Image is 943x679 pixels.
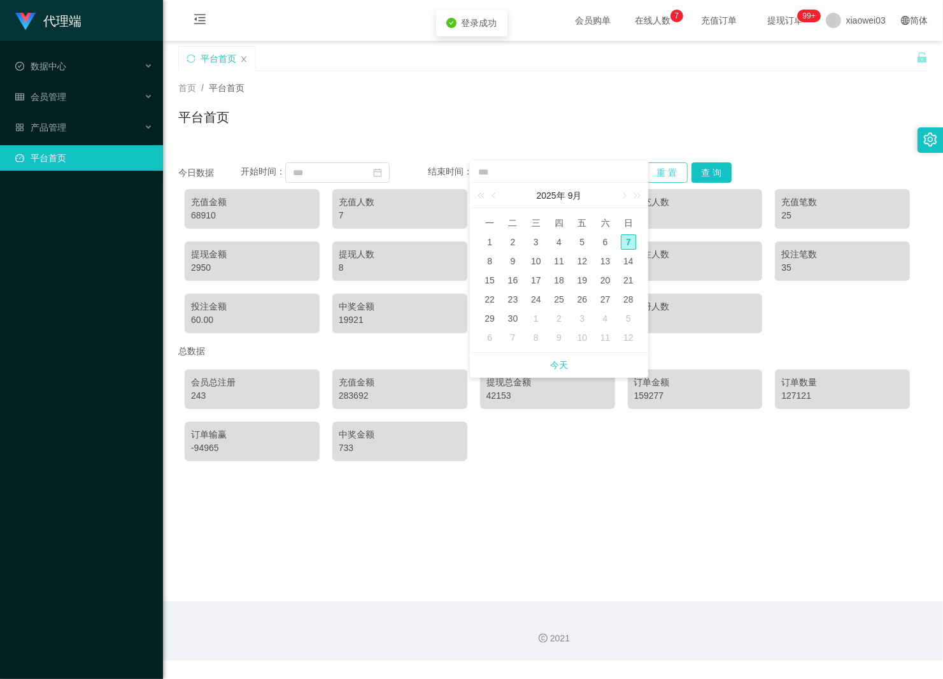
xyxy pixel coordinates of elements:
div: 35 [781,261,904,275]
div: 30 [505,311,520,326]
a: 上个月 (翻页上键) [489,183,500,208]
span: 在线人数 [628,16,677,25]
a: 下一年 (Control键加右方向键) [627,183,643,208]
div: 17 [528,273,544,288]
img: logo.9652507e.png [15,13,36,31]
div: 提现金额 [191,248,313,261]
th: 周五 [571,213,593,232]
div: 25 [781,209,904,222]
div: 11 [551,254,567,269]
div: 订单金额 [634,376,756,389]
i: 图标: calendar [373,168,382,177]
div: 18 [551,273,567,288]
div: 首充人数 [634,196,756,209]
div: 1 [528,311,544,326]
div: 13 [598,254,613,269]
span: 二 [501,217,524,229]
div: 今日数据 [178,166,241,180]
button: 查 询 [691,162,732,183]
td: 2025年10月7日 [501,328,524,347]
div: 7 [634,209,756,222]
div: 159277 [634,389,756,403]
div: 1 [482,234,497,250]
div: 29 [482,311,497,326]
span: 结束时间： [428,167,472,177]
div: 充值人数 [339,196,461,209]
a: 上一年 (Control键加左方向键) [475,183,492,208]
span: / [201,83,204,93]
span: 平台首页 [209,83,245,93]
div: 8 [339,261,461,275]
i: 图标: close [240,55,248,63]
div: 6 [598,234,613,250]
td: 2025年9月24日 [525,290,548,309]
i: 图标: sync [187,54,195,63]
td: 2025年9月12日 [571,252,593,271]
i: 图标: table [15,92,24,101]
div: 7 [339,209,461,222]
a: 2025年 [535,183,567,208]
div: 15 [482,273,497,288]
div: 6 [482,330,497,345]
td: 2025年9月25日 [548,290,571,309]
td: 2025年9月1日 [478,232,501,252]
h1: 平台首页 [178,108,229,127]
div: 5 [574,234,590,250]
td: 2025年9月16日 [501,271,524,290]
div: 11 [598,330,613,345]
i: 图标: unlock [916,52,928,63]
div: 4 [551,234,567,250]
td: 2025年10月3日 [571,309,593,328]
td: 2025年10月5日 [617,309,640,328]
div: 14 [621,254,636,269]
span: 六 [593,217,616,229]
div: 充值笔数 [781,196,904,209]
td: 2025年10月9日 [548,328,571,347]
div: 25 [551,292,567,307]
td: 2025年9月11日 [548,252,571,271]
div: 9 [551,330,567,345]
div: 提现总金额 [486,376,609,389]
td: 2025年9月20日 [593,271,616,290]
div: 21 [621,273,636,288]
td: 2025年10月1日 [525,309,548,328]
div: 60.00 [191,313,313,327]
div: 42153 [486,389,609,403]
div: 733 [339,441,461,455]
div: 2021 [173,632,933,645]
div: 7 [621,234,636,250]
div: 8 [482,254,497,269]
i: 图标: check-circle-o [15,62,24,71]
div: 平台首页 [201,46,236,71]
div: 26 [574,292,590,307]
div: 2 [505,234,520,250]
i: icon: check-circle [446,18,457,28]
span: 产品管理 [15,122,66,132]
td: 2025年9月29日 [478,309,501,328]
i: 图标: global [901,16,910,25]
th: 周一 [478,213,501,232]
td: 2025年10月10日 [571,328,593,347]
button: 重 置 [647,162,688,183]
div: 127121 [781,389,904,403]
div: 11 [634,261,756,275]
span: 数据中心 [15,61,66,71]
div: 8 [528,330,544,345]
td: 2025年9月4日 [548,232,571,252]
span: 首页 [178,83,196,93]
div: 会员总注册 [191,376,313,389]
div: 总数据 [178,339,928,363]
div: 2950 [191,261,313,275]
td: 2025年10月4日 [593,309,616,328]
div: 243 [191,389,313,403]
div: 投注金额 [191,300,313,313]
span: 四 [548,217,571,229]
th: 周六 [593,213,616,232]
div: 10 [574,330,590,345]
span: 一 [478,217,501,229]
td: 2025年9月14日 [617,252,640,271]
div: 提现人数 [339,248,461,261]
i: 图标: appstore-o [15,123,24,132]
td: 2025年9月17日 [525,271,548,290]
td: 2025年9月13日 [593,252,616,271]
